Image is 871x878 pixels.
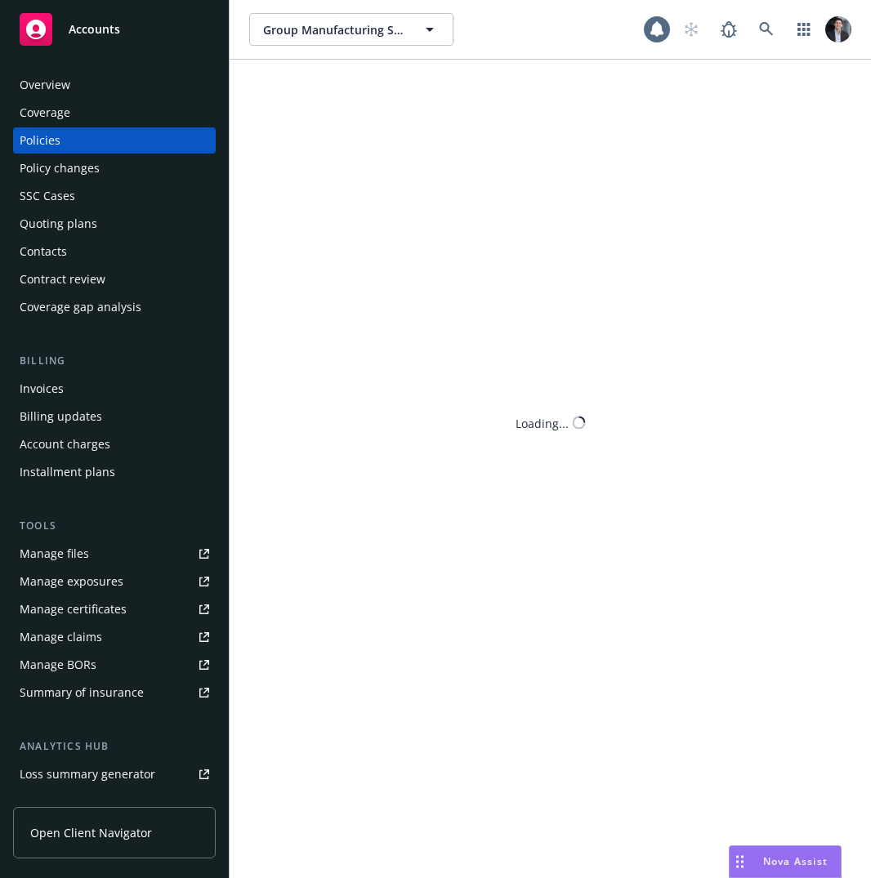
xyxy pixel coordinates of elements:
[13,7,216,52] a: Accounts
[13,761,216,787] a: Loss summary generator
[20,596,127,622] div: Manage certificates
[20,761,155,787] div: Loss summary generator
[20,211,97,237] div: Quoting plans
[20,568,123,595] div: Manage exposures
[13,183,216,209] a: SSC Cases
[788,13,820,46] a: Switch app
[20,376,64,402] div: Invoices
[20,183,75,209] div: SSC Cases
[263,21,404,38] span: Group Manufacturing Services
[20,680,144,706] div: Summary of insurance
[20,155,100,181] div: Policy changes
[20,541,89,567] div: Manage files
[712,13,745,46] a: Report a Bug
[13,738,216,755] div: Analytics hub
[20,431,110,457] div: Account charges
[30,824,152,841] span: Open Client Navigator
[13,294,216,320] a: Coverage gap analysis
[20,459,115,485] div: Installment plans
[13,596,216,622] a: Manage certificates
[20,294,141,320] div: Coverage gap analysis
[20,238,67,265] div: Contacts
[516,414,569,431] div: Loading...
[69,23,120,36] span: Accounts
[20,266,105,292] div: Contract review
[20,100,70,126] div: Coverage
[13,72,216,98] a: Overview
[730,846,750,877] div: Drag to move
[20,624,102,650] div: Manage claims
[13,127,216,154] a: Policies
[13,376,216,402] a: Invoices
[750,13,783,46] a: Search
[13,266,216,292] a: Contract review
[13,211,216,237] a: Quoting plans
[20,72,70,98] div: Overview
[13,568,216,595] a: Manage exposures
[13,100,216,126] a: Coverage
[13,155,216,181] a: Policy changes
[13,652,216,678] a: Manage BORs
[13,518,216,534] div: Tools
[20,127,60,154] div: Policies
[13,403,216,430] a: Billing updates
[13,238,216,265] a: Contacts
[13,353,216,369] div: Billing
[13,680,216,706] a: Summary of insurance
[729,845,842,878] button: Nova Assist
[825,16,851,42] img: photo
[20,652,96,678] div: Manage BORs
[763,854,828,868] span: Nova Assist
[13,431,216,457] a: Account charges
[13,541,216,567] a: Manage files
[675,13,708,46] a: Start snowing
[13,624,216,650] a: Manage claims
[249,13,453,46] button: Group Manufacturing Services
[13,459,216,485] a: Installment plans
[20,403,102,430] div: Billing updates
